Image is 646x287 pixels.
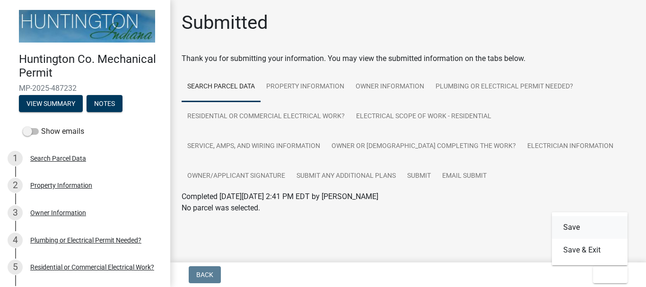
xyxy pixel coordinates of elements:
span: MP-2025-487232 [19,84,151,93]
a: Electrician Information [522,131,619,162]
label: Show emails [23,126,84,137]
button: Exit [593,266,628,283]
div: 1 [8,151,23,166]
div: Owner Information [30,209,86,216]
a: Submit Any Additional Plans [291,161,402,191]
span: Back [196,271,213,278]
wm-modal-confirm: Summary [19,100,83,108]
button: Notes [87,95,122,112]
a: Service, Amps, and Wiring Information [182,131,326,162]
a: Electrical Scope of Work - Residential [350,102,497,132]
div: 4 [8,233,23,248]
div: 3 [8,205,23,220]
div: Search Parcel Data [30,155,86,162]
wm-modal-confirm: Notes [87,100,122,108]
p: No parcel was selected. [182,202,635,214]
button: Save & Exit [552,239,628,261]
button: Back [189,266,221,283]
div: Property Information [30,182,92,189]
a: Email Submit [436,161,492,191]
a: Property Information [261,72,350,102]
div: Thank you for submitting your information. You may view the submitted information on the tabs below. [182,53,635,64]
div: Exit [552,212,628,265]
h1: Submitted [182,11,268,34]
img: Huntington County, Indiana [19,10,155,43]
button: Save [552,216,628,239]
button: View Summary [19,95,83,112]
h4: Huntington Co. Mechanical Permit [19,52,163,80]
a: Plumbing or Electrical Permit Needed? [430,72,579,102]
a: Submit [402,161,436,191]
a: Owner or [DEMOGRAPHIC_DATA] Completing the Work? [326,131,522,162]
div: 2 [8,178,23,193]
div: Plumbing or Electrical Permit Needed? [30,237,141,244]
div: Residential or Commercial Electrical Work? [30,264,154,270]
a: Owner/Applicant Signature [182,161,291,191]
a: Residential or Commercial Electrical Work? [182,102,350,132]
span: Completed [DATE][DATE] 2:41 PM EDT by [PERSON_NAME] [182,192,378,201]
a: Search Parcel Data [182,72,261,102]
span: Exit [601,271,614,278]
a: Owner Information [350,72,430,102]
div: 5 [8,260,23,275]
